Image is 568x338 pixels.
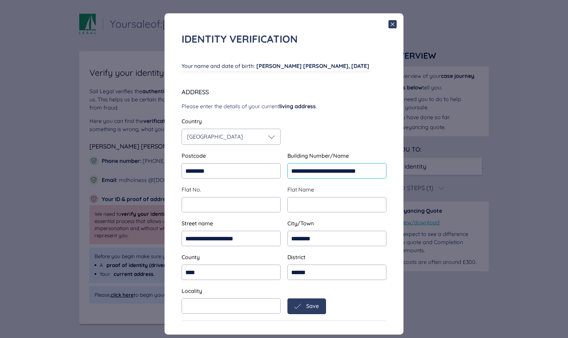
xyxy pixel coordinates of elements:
span: Flat Name [287,186,314,193]
span: Identity verification [182,32,298,45]
span: Postcode [182,152,206,159]
span: Country [182,118,202,125]
span: County [182,254,200,260]
span: District [287,254,306,260]
span: living address [279,103,316,110]
div: Please enter the details of your current . [182,102,386,110]
span: Flat No. [182,186,201,193]
span: Street name [182,220,213,227]
span: [PERSON_NAME] [PERSON_NAME], [DATE] [256,62,369,69]
span: [GEOGRAPHIC_DATA] [187,133,243,140]
span: Building Number/Name [287,152,349,159]
span: Save [306,303,319,309]
span: Address [182,88,209,96]
span: Locality [182,287,202,294]
span: City/Town [287,220,314,227]
span: Your name and date of birth : [182,62,255,69]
